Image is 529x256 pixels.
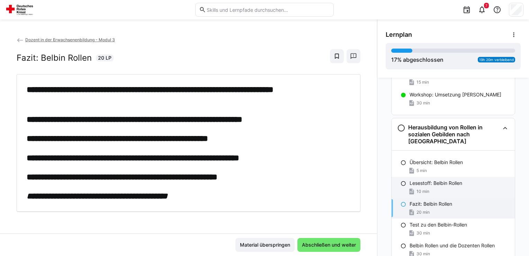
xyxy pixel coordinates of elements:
[416,189,429,194] span: 10 min
[410,242,495,249] p: Belbin Rollen und die Dozenten Rollen
[25,37,115,42] span: Dozent in der Erwachsenenbildung - Modul 3
[391,56,443,64] div: % abgeschlossen
[416,210,430,215] span: 20 min
[239,241,291,248] span: Material überspringen
[17,53,92,63] h2: Fazit: Belbin Rollen
[416,79,429,85] span: 15 min
[485,3,487,8] span: 7
[416,230,430,236] span: 30 min
[416,100,430,106] span: 30 min
[297,238,360,252] button: Abschließen und weiter
[410,180,462,187] p: Lesestoff: Belbin Rollen
[301,241,357,248] span: Abschließen und weiter
[410,200,452,207] p: Fazit: Belbin Rollen
[410,91,501,98] p: Workshop: Umsetzung [PERSON_NAME]
[386,31,412,39] span: Lernplan
[235,238,295,252] button: Material überspringen
[391,56,397,63] span: 17
[416,168,427,173] span: 5 min
[410,159,463,166] p: Übersicht: Belbin Rollen
[17,37,115,42] a: Dozent in der Erwachsenenbildung - Modul 3
[206,7,330,13] input: Skills und Lernpfade durchsuchen…
[408,124,500,145] h3: Herausbildung von Rollen in sozialen Gebilden nach [GEOGRAPHIC_DATA]
[410,221,467,228] p: Test zu den Belbin-Rollen
[479,58,514,62] span: 19h 20m verbleibend
[98,54,111,61] span: 20 LP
